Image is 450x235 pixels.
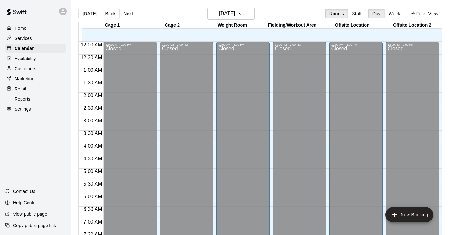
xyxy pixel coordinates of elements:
div: 12:00 AM – 2:00 PM [388,43,437,46]
span: 5:00 AM [82,169,104,174]
button: Back [101,9,120,18]
button: Staff [348,9,366,18]
h6: [DATE] [219,9,235,18]
span: 1:30 AM [82,80,104,85]
p: Calendar [15,45,34,52]
p: Reports [15,96,30,102]
span: 12:30 AM [79,55,104,60]
p: View public page [13,211,47,217]
p: Contact Us [13,188,35,195]
span: 4:00 AM [82,143,104,149]
a: Availability [5,54,66,63]
p: Copy public page link [13,222,56,229]
div: Offsite Location 2 [382,22,442,28]
span: 3:00 AM [82,118,104,123]
span: 6:00 AM [82,194,104,199]
a: Reports [5,94,66,104]
p: Retail [15,86,26,92]
span: 2:00 AM [82,93,104,98]
button: add [385,207,433,222]
a: Retail [5,84,66,94]
div: Weight Room [202,22,262,28]
p: Settings [15,106,31,112]
span: 12:00 AM [79,42,104,47]
a: Customers [5,64,66,73]
a: Calendar [5,44,66,53]
span: 4:30 AM [82,156,104,161]
div: 12:00 AM – 2:00 PM [162,43,211,46]
a: Home [5,23,66,33]
div: Fielding/Workout Area [262,22,322,28]
a: Marketing [5,74,66,83]
span: 7:00 AM [82,219,104,225]
p: Customers [15,65,36,72]
p: Services [15,35,32,41]
div: 12:00 AM – 2:00 PM [105,43,155,46]
span: 1:00 AM [82,67,104,73]
span: 6:30 AM [82,207,104,212]
button: Filter View [407,9,442,18]
button: Day [368,9,385,18]
span: 5:30 AM [82,181,104,187]
button: Week [384,9,404,18]
div: Offsite Location [322,22,382,28]
p: Help Center [13,200,37,206]
div: 12:00 AM – 2:00 PM [218,43,268,46]
p: Availability [15,55,36,62]
button: Next [119,9,137,18]
span: 3:30 AM [82,131,104,136]
div: 12:00 AM – 2:00 PM [331,43,381,46]
div: 12:00 AM – 2:00 PM [275,43,324,46]
p: Home [15,25,27,31]
button: Rooms [325,9,348,18]
div: Cage 1 [82,22,142,28]
button: [DATE] [78,9,101,18]
a: Settings [5,104,66,114]
div: Cage 2 [142,22,203,28]
a: Services [5,34,66,43]
span: 2:30 AM [82,105,104,111]
button: [DATE] [207,8,255,20]
p: Marketing [15,76,34,82]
